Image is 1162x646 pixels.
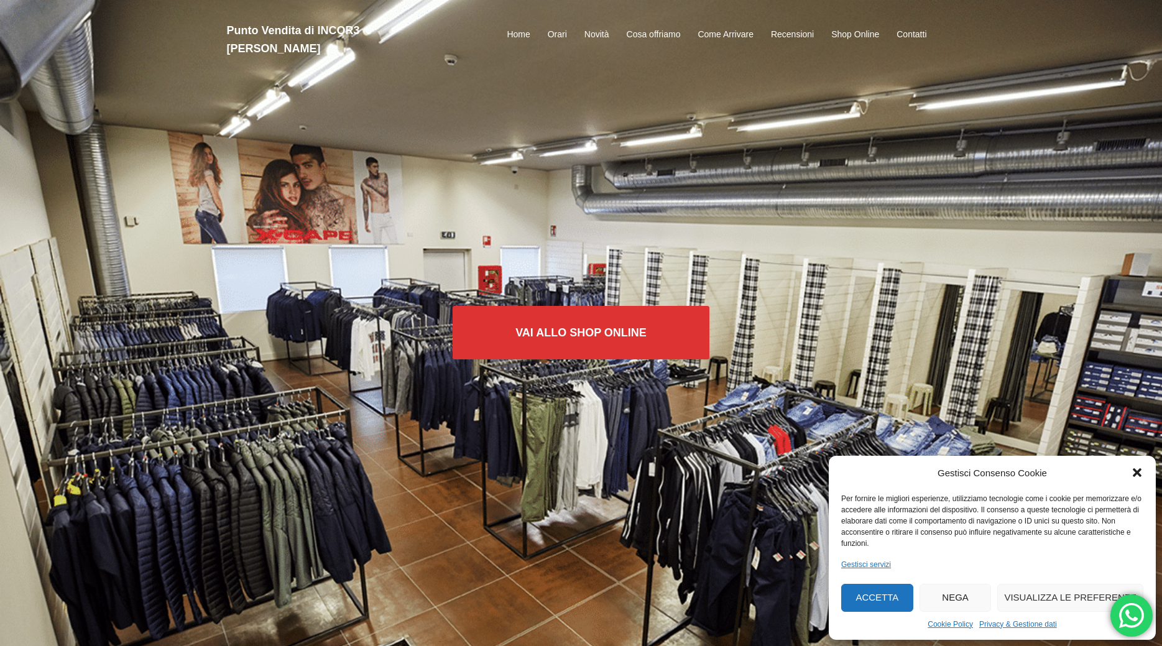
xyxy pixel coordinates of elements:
[453,306,709,359] a: Vai allo SHOP ONLINE
[841,493,1142,549] div: Per fornire le migliori esperienze, utilizziamo tecnologie come i cookie per memorizzare e/o acce...
[920,584,992,612] button: Nega
[627,27,681,42] a: Cosa offriamo
[548,27,567,42] a: Orari
[897,27,926,42] a: Contatti
[997,584,1143,612] button: Visualizza le preferenze
[841,558,891,571] a: Gestisci servizi
[841,584,913,612] button: Accetta
[507,27,530,42] a: Home
[771,27,814,42] a: Recensioni
[1131,466,1143,479] div: Chiudi la finestra di dialogo
[938,465,1047,481] div: Gestisci Consenso Cookie
[1110,594,1153,637] div: 'Hai
[831,27,879,42] a: Shop Online
[928,618,973,630] a: Cookie Policy
[584,27,609,42] a: Novità
[698,27,753,42] a: Come Arrivare
[227,22,451,58] h2: Punto Vendita di INCOR3 [PERSON_NAME]
[979,618,1057,630] a: Privacy & Gestione dati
